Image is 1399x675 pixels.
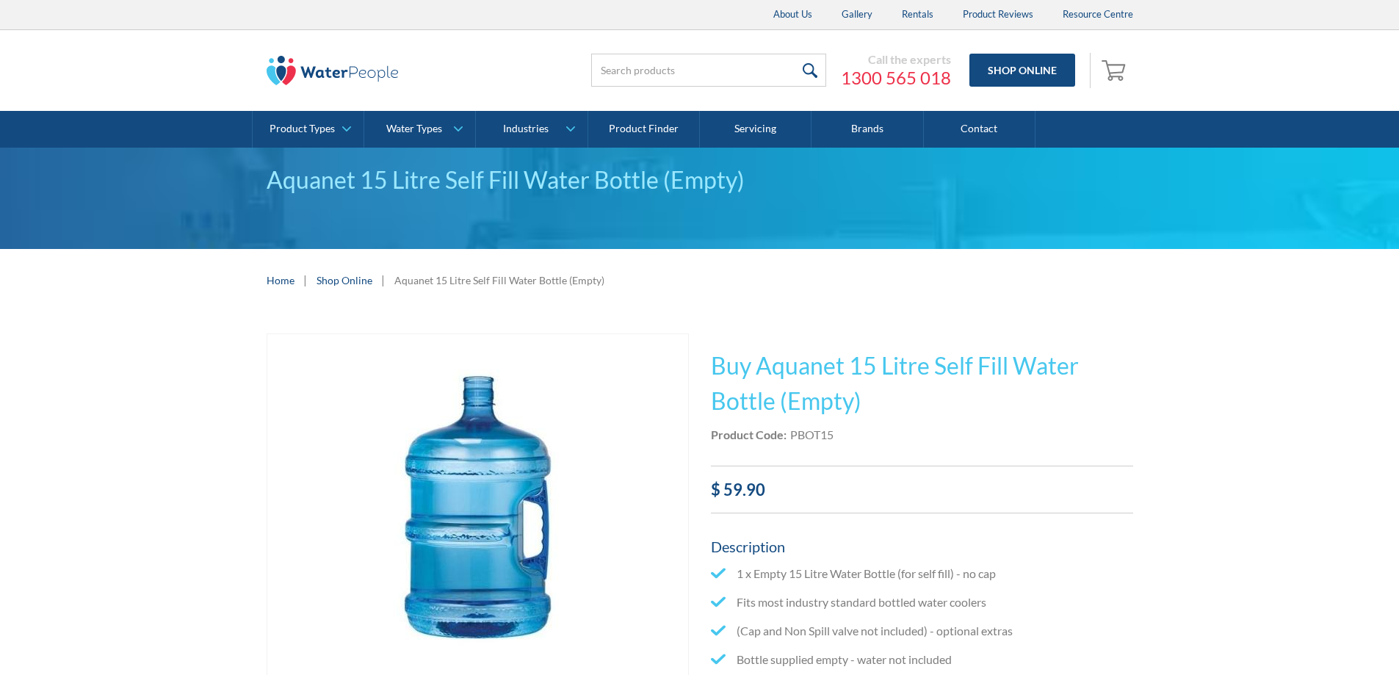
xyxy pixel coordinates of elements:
[841,52,951,67] div: Call the experts
[711,565,1133,582] li: 1 x Empty 15 Litre Water Bottle (for self fill) - no cap
[591,54,826,87] input: Search products
[811,111,923,148] a: Brands
[267,272,294,288] a: Home
[1102,58,1129,82] img: shopping cart
[270,123,335,135] div: Product Types
[317,272,372,288] a: Shop Online
[969,54,1075,87] a: Shop Online
[700,111,811,148] a: Servicing
[267,162,1133,198] div: Aquanet 15 Litre Self Fill Water Bottle (Empty)
[711,651,1133,668] li: Bottle supplied empty - water not included
[394,272,604,288] div: Aquanet 15 Litre Self Fill Water Bottle (Empty)
[253,111,364,148] a: Product Types
[1098,53,1133,88] a: Open cart
[790,426,834,444] div: PBOT15
[711,535,1133,557] h5: Description
[711,427,787,441] strong: Product Code:
[711,477,1133,502] div: $ 59.90
[841,67,951,89] a: 1300 565 018
[711,622,1133,640] li: (Cap and Non Spill valve not included) - optional extras
[476,111,587,148] a: Industries
[503,123,549,135] div: Industries
[711,593,1133,611] li: Fits most industry standard bottled water coolers
[924,111,1035,148] a: Contact
[267,56,399,85] img: The Water People
[711,348,1133,419] h1: Buy Aquanet 15 Litre Self Fill Water Bottle (Empty)
[364,111,475,148] a: Water Types
[302,271,309,289] div: |
[588,111,700,148] a: Product Finder
[386,123,442,135] div: Water Types
[380,271,387,289] div: |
